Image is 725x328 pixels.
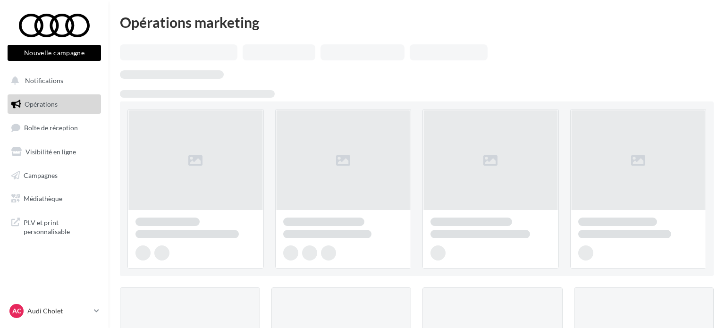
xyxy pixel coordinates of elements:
[6,189,103,209] a: Médiathèque
[120,15,714,29] div: Opérations marketing
[27,306,90,316] p: Audi Cholet
[25,100,58,108] span: Opérations
[6,212,103,240] a: PLV et print personnalisable
[24,124,78,132] span: Boîte de réception
[25,148,76,156] span: Visibilité en ligne
[6,71,99,91] button: Notifications
[6,142,103,162] a: Visibilité en ligne
[8,45,101,61] button: Nouvelle campagne
[6,166,103,185] a: Campagnes
[6,118,103,138] a: Boîte de réception
[25,76,63,84] span: Notifications
[8,302,101,320] a: AC Audi Cholet
[24,216,97,236] span: PLV et print personnalisable
[24,194,62,202] span: Médiathèque
[24,171,58,179] span: Campagnes
[6,94,103,114] a: Opérations
[12,306,21,316] span: AC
